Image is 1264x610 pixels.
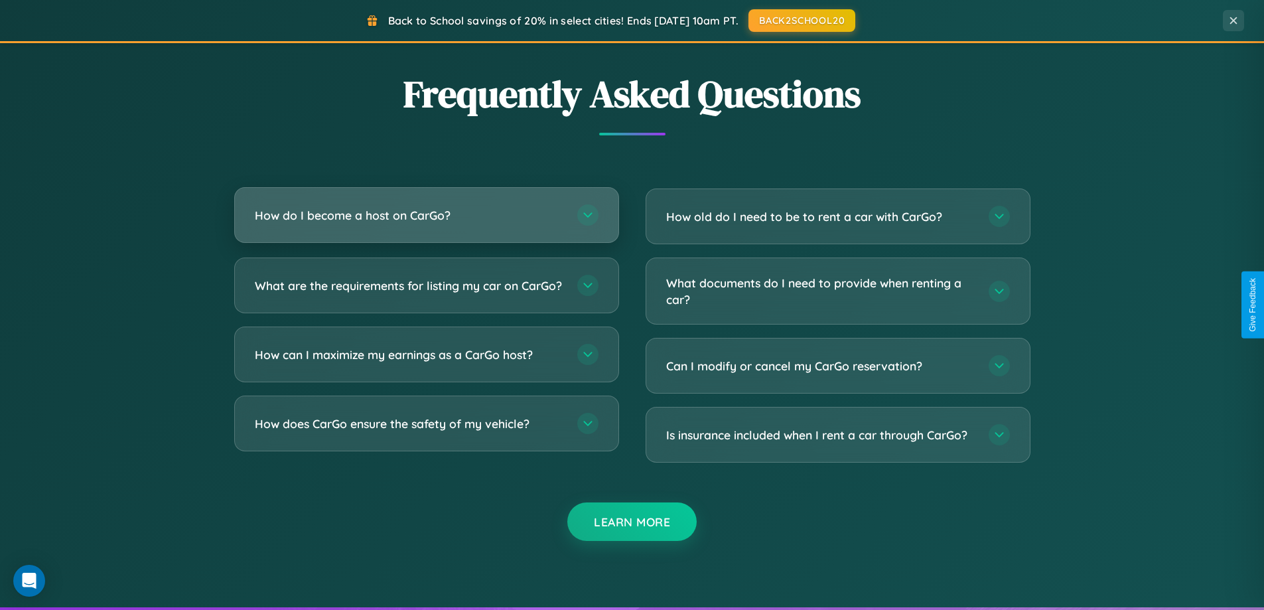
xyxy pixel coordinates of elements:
[255,277,564,294] h3: What are the requirements for listing my car on CarGo?
[666,208,975,225] h3: How old do I need to be to rent a car with CarGo?
[666,427,975,443] h3: Is insurance included when I rent a car through CarGo?
[748,9,855,32] button: BACK2SCHOOL20
[388,14,738,27] span: Back to School savings of 20% in select cities! Ends [DATE] 10am PT.
[666,358,975,374] h3: Can I modify or cancel my CarGo reservation?
[567,502,697,541] button: Learn More
[666,275,975,307] h3: What documents do I need to provide when renting a car?
[255,346,564,363] h3: How can I maximize my earnings as a CarGo host?
[13,565,45,597] div: Open Intercom Messenger
[255,207,564,224] h3: How do I become a host on CarGo?
[1248,278,1257,332] div: Give Feedback
[234,68,1030,119] h2: Frequently Asked Questions
[255,416,564,432] h3: How does CarGo ensure the safety of my vehicle?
